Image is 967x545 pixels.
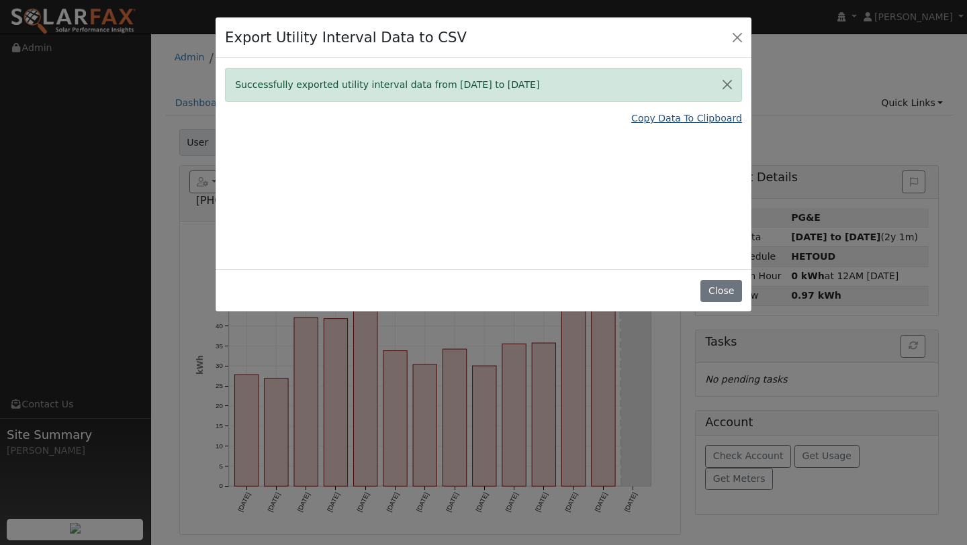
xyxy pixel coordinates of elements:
button: Close [713,68,741,101]
div: Successfully exported utility interval data from [DATE] to [DATE] [225,68,742,102]
button: Close [700,280,741,303]
h4: Export Utility Interval Data to CSV [225,27,467,48]
button: Close [728,28,747,46]
a: Copy Data To Clipboard [631,111,742,126]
